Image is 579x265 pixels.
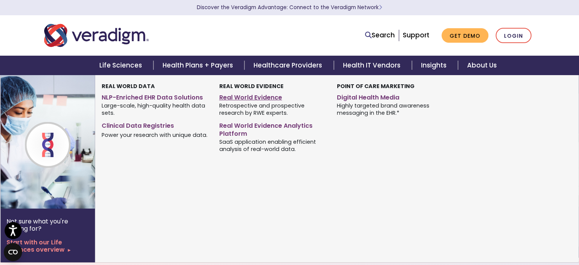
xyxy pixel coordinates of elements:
[379,4,382,11] span: Learn More
[244,56,333,75] a: Healthcare Providers
[337,102,443,117] span: Highly targeted brand awareness messaging in the EHR.*
[219,91,325,102] a: Real World Evidence
[102,131,207,138] span: Power your research with unique data.
[153,56,244,75] a: Health Plans + Payers
[365,30,395,40] a: Search
[403,31,429,40] a: Support
[0,75,123,209] img: Life Sciences
[197,4,382,11] a: Discover the Veradigm Advantage: Connect to the Veradigm NetworkLearn More
[102,102,208,117] span: Large-scale, high-quality health data sets.
[219,82,284,90] strong: Real World Evidence
[44,23,149,48] img: Veradigm logo
[458,56,506,75] a: About Us
[102,119,208,130] a: Clinical Data Registries
[90,56,153,75] a: Life Sciences
[496,28,531,43] a: Login
[102,91,208,102] a: NLP-Enriched EHR Data Solutions
[4,243,22,261] button: Open CMP widget
[337,91,443,102] a: Digital Health Media
[219,119,325,138] a: Real World Evidence Analytics Platform
[337,82,415,90] strong: Point of Care Marketing
[6,218,89,232] p: Not sure what you're looking for?
[219,102,325,117] span: Retrospective and prospective research by RWE experts.
[102,82,155,90] strong: Real World Data
[412,56,458,75] a: Insights
[219,138,325,153] span: SaaS application enabling efficient analysis of real-world data.
[442,28,488,43] a: Get Demo
[334,56,412,75] a: Health IT Vendors
[6,239,89,253] a: Start with our Life Sciences overview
